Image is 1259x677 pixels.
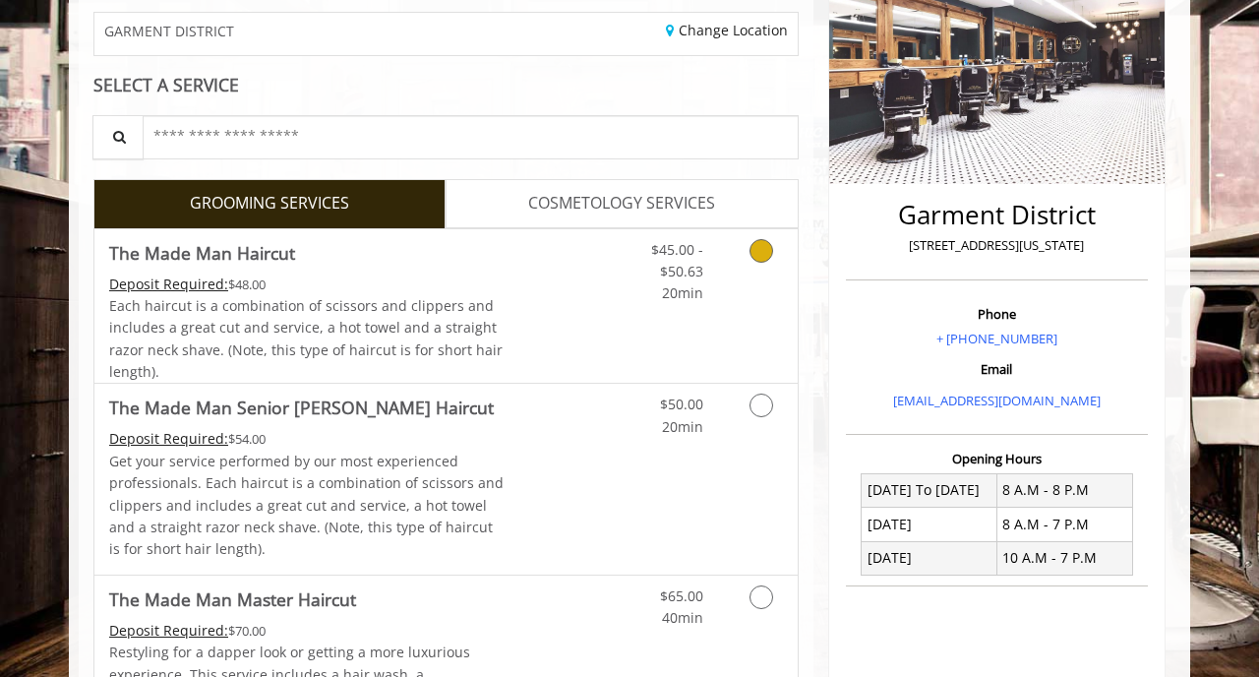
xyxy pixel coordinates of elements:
[662,417,703,436] span: 20min
[996,541,1132,575] td: 10 A.M - 7 P.M
[109,275,228,293] span: This service needs some Advance to be paid before we block your appointment
[109,620,505,642] div: $70.00
[190,191,349,216] span: GROOMING SERVICES
[893,392,1101,409] a: [EMAIL_ADDRESS][DOMAIN_NAME]
[862,508,997,541] td: [DATE]
[996,473,1132,507] td: 8 A.M - 8 P.M
[660,586,703,605] span: $65.00
[109,239,295,267] b: The Made Man Haircut
[109,451,505,561] p: Get your service performed by our most experienced professionals. Each haircut is a combination o...
[851,235,1143,256] p: [STREET_ADDRESS][US_STATE]
[109,296,503,381] span: Each haircut is a combination of scissors and clippers and includes a great cut and service, a ho...
[996,508,1132,541] td: 8 A.M - 7 P.M
[936,330,1057,347] a: + [PHONE_NUMBER]
[109,428,505,450] div: $54.00
[862,541,997,575] td: [DATE]
[109,274,505,295] div: $48.00
[109,621,228,640] span: This service needs some Advance to be paid before we block your appointment
[651,240,703,280] span: $45.00 - $50.63
[851,362,1143,376] h3: Email
[109,585,356,613] b: The Made Man Master Haircut
[846,452,1148,465] h3: Opening Hours
[93,76,799,94] div: SELECT A SERVICE
[528,191,715,216] span: COSMETOLOGY SERVICES
[104,24,234,38] span: GARMENT DISTRICT
[109,394,494,421] b: The Made Man Senior [PERSON_NAME] Haircut
[109,429,228,448] span: This service needs some Advance to be paid before we block your appointment
[851,307,1143,321] h3: Phone
[862,473,997,507] td: [DATE] To [DATE]
[92,115,144,159] button: Service Search
[662,608,703,627] span: 40min
[660,395,703,413] span: $50.00
[851,201,1143,229] h2: Garment District
[662,283,703,302] span: 20min
[666,21,788,39] a: Change Location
